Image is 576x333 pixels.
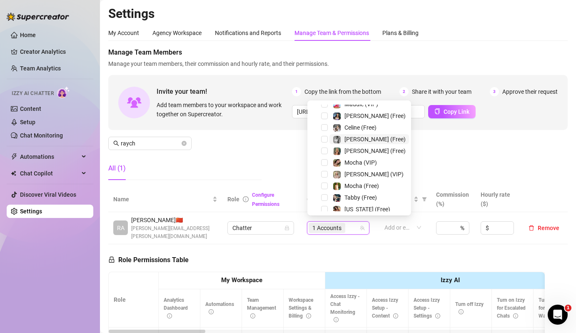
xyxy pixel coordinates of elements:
span: Turn off Izzy [455,301,484,315]
img: Maddie (VIP) [333,101,341,108]
iframe: Intercom live chat [548,305,568,325]
div: Plans & Billing [382,28,419,38]
span: Manage your team members, their commission and hourly rate, and their permissions. [108,59,568,68]
a: Home [20,32,36,38]
span: Select tree node [321,171,328,178]
a: Creator Analytics [20,45,87,58]
a: Chat Monitoring [20,132,63,139]
span: Select tree node [321,124,328,131]
span: Select tree node [321,159,328,166]
span: Turn on Izzy for Time Wasters [539,297,566,319]
span: Invite your team! [157,86,292,97]
button: Copy Link [428,105,476,118]
span: thunderbolt [11,153,17,160]
span: filter [422,197,427,202]
span: info-circle [459,309,464,314]
a: Team Analytics [20,65,61,72]
span: team [360,225,365,230]
span: [PERSON_NAME] (Free) [344,113,406,119]
span: Chatter [232,222,289,234]
span: Role [227,196,239,203]
span: Select tree node [321,194,328,201]
span: info-circle [435,313,440,318]
span: Select tree node [321,148,328,154]
div: My Account [108,28,139,38]
span: Mocha (VIP) [344,159,377,166]
span: 1 [292,87,301,96]
span: Automations [20,150,79,163]
img: AI Chatter [57,86,70,98]
span: info-circle [250,313,255,318]
span: Creator accounts [307,195,362,204]
span: delete [529,225,534,231]
img: Maddie (Free) [333,113,341,120]
th: Name [108,187,222,212]
span: Izzy AI Chatter [12,90,54,98]
a: Setup [20,119,35,125]
img: Ellie (Free) [333,148,341,155]
span: Workspace Settings & Billing [289,297,313,319]
th: Hourly rate ($) [476,187,520,212]
strong: Izzy AI [441,276,460,284]
div: All (1) [108,163,126,173]
span: [PERSON_NAME] (Free) [344,148,406,154]
div: Manage Team & Permissions [294,28,369,38]
a: Configure Permissions [252,192,279,207]
span: Access Izzy Setup - Content [372,297,398,319]
img: logo-BBDzfeDw.svg [7,13,69,21]
button: close-circle [182,141,187,146]
span: info-circle [306,313,311,318]
span: Manage Team Members [108,48,568,58]
span: Remove [538,225,559,231]
span: Team Management [247,297,276,319]
span: 3 [490,87,499,96]
span: Select tree node [321,183,328,189]
a: Content [20,105,41,112]
span: Turn on Izzy for Escalated Chats [497,297,526,319]
span: Analytics Dashboard [164,297,188,319]
span: [PERSON_NAME] (VIP) [344,171,404,178]
img: Celine (Free) [333,124,341,132]
img: Kennedy (Free) [333,136,341,143]
th: Role [109,272,159,328]
span: Add team members to your workspace and work together on Supercreator. [157,100,289,119]
span: 1 Accounts [309,223,345,233]
span: Access Izzy - Chat Monitoring [330,293,360,323]
span: Access Izzy Setup - Settings [414,297,440,319]
img: Ellie (VIP) [333,171,341,178]
span: Automations [205,301,234,315]
span: Select tree node [321,206,328,213]
span: Share it with your team [412,87,471,96]
th: Commission (%) [431,187,476,212]
button: Remove [525,223,563,233]
span: Approve their request [502,87,558,96]
span: info-circle [334,317,339,322]
span: Copy the link from the bottom [304,87,381,96]
span: 1 [565,305,571,311]
div: Notifications and Reports [215,28,281,38]
span: Name [113,195,211,204]
span: Chat Copilot [20,167,79,180]
span: Select tree node [321,136,328,143]
span: 2 [399,87,409,96]
img: Tabby (Free) [333,194,341,202]
span: lock [108,256,115,263]
span: Tabby (Free) [344,194,377,201]
strong: My Workspace [221,276,262,284]
span: info-circle [209,309,214,314]
span: filter [420,193,429,205]
span: [PERSON_NAME][EMAIL_ADDRESS][PERSON_NAME][DOMAIN_NAME] [131,225,217,240]
span: Copy Link [444,108,469,115]
a: Settings [20,208,42,215]
span: search [113,140,119,146]
span: Mocha (Free) [344,183,379,189]
img: Mocha (VIP) [333,159,341,167]
span: [PERSON_NAME] (Free) [344,136,406,143]
a: Discover Viral Videos [20,191,76,198]
img: Mocha (Free) [333,183,341,190]
span: Select tree node [321,113,328,119]
h5: Role Permissions Table [108,255,189,265]
input: Search members [121,139,180,148]
span: info-circle [167,313,172,318]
